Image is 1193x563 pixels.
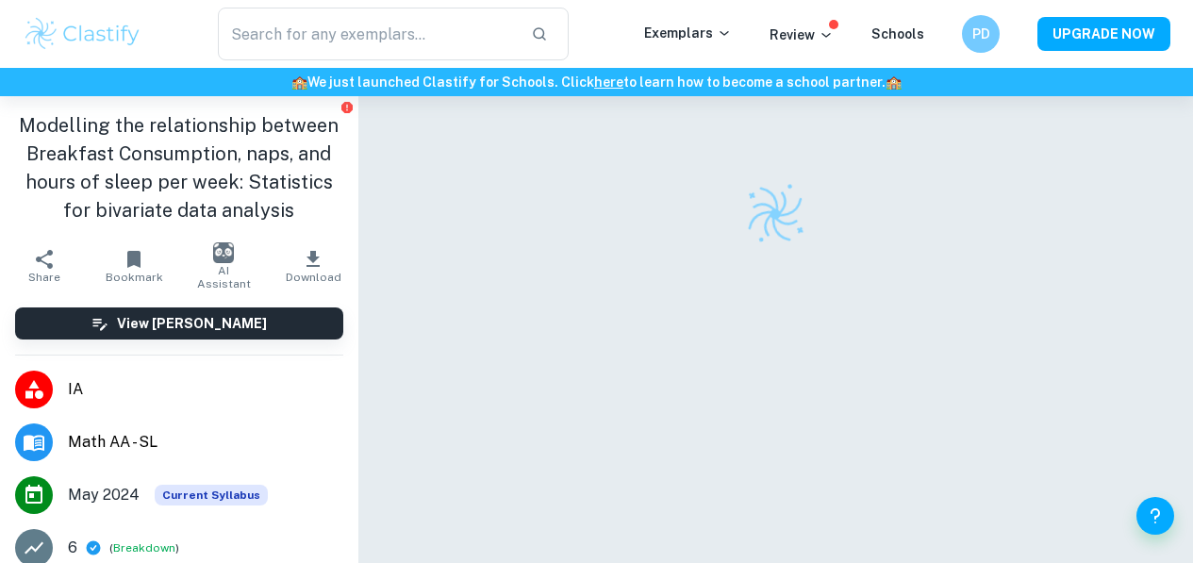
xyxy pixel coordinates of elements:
[191,264,257,290] span: AI Assistant
[68,484,140,506] span: May 2024
[4,72,1189,92] h6: We just launched Clastify for Schools. Click to learn how to become a school partner.
[269,240,358,292] button: Download
[1136,497,1174,535] button: Help and Feedback
[68,431,343,454] span: Math AA - SL
[871,26,924,41] a: Schools
[155,485,268,505] div: This exemplar is based on the current syllabus. Feel free to refer to it for inspiration/ideas wh...
[970,24,992,44] h6: PD
[179,240,269,292] button: AI Assistant
[291,75,307,90] span: 🏫
[770,25,834,45] p: Review
[68,537,77,559] p: 6
[644,23,732,43] p: Exemplars
[340,100,355,114] button: Report issue
[736,174,815,254] img: Clastify logo
[15,307,343,339] button: View [PERSON_NAME]
[286,271,341,284] span: Download
[594,75,623,90] a: here
[1037,17,1170,51] button: UPGRADE NOW
[68,378,343,401] span: IA
[28,271,60,284] span: Share
[886,75,902,90] span: 🏫
[155,485,268,505] span: Current Syllabus
[90,240,179,292] button: Bookmark
[962,15,1000,53] button: PD
[109,539,179,557] span: ( )
[213,242,234,263] img: AI Assistant
[218,8,516,60] input: Search for any exemplars...
[15,111,343,224] h1: Modelling the relationship between Breakfast Consumption, naps, and hours of sleep per week: Stat...
[23,15,142,53] img: Clastify logo
[113,539,175,556] button: Breakdown
[106,271,163,284] span: Bookmark
[117,313,267,334] h6: View [PERSON_NAME]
